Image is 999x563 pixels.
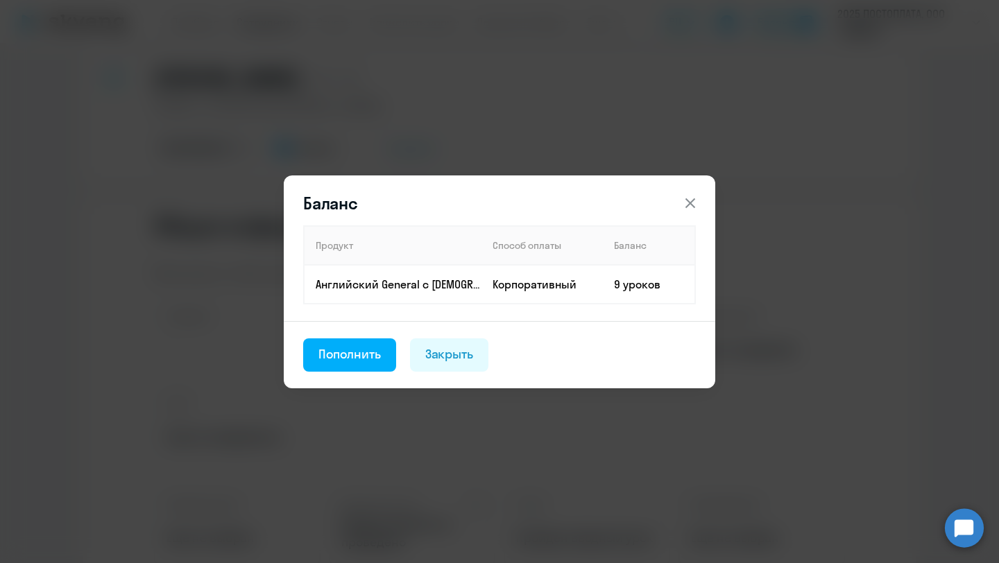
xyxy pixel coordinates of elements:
div: Пополнить [318,345,381,363]
td: Корпоративный [481,265,603,304]
th: Продукт [304,226,481,265]
td: 9 уроков [603,265,695,304]
th: Баланс [603,226,695,265]
div: Закрыть [425,345,474,363]
button: Пополнить [303,338,396,372]
button: Закрыть [410,338,489,372]
th: Способ оплаты [481,226,603,265]
p: Английский General с [DEMOGRAPHIC_DATA] преподавателем [316,277,481,292]
header: Баланс [284,192,715,214]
